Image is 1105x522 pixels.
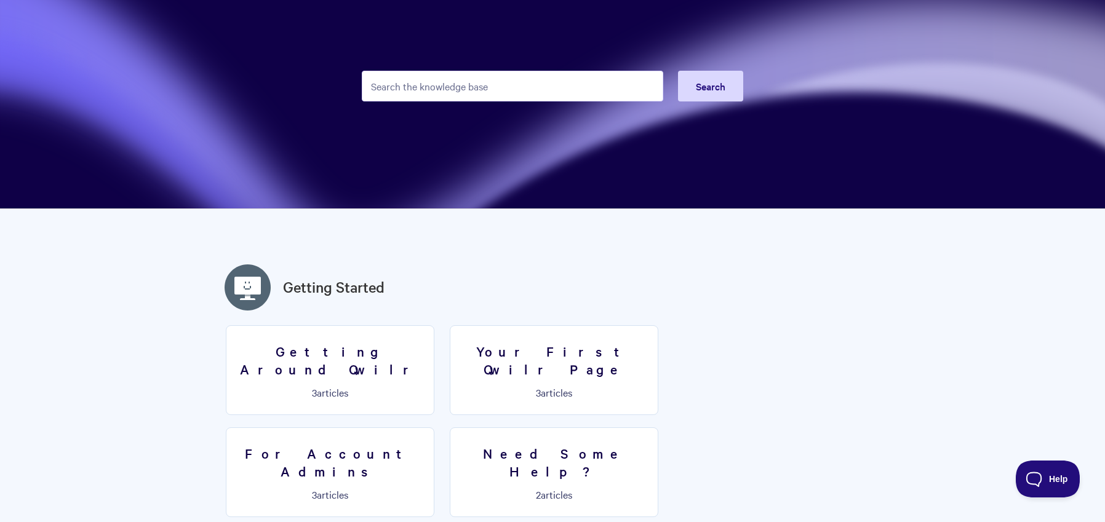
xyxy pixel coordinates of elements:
[450,325,658,415] a: Your First Qwilr Page 3articles
[536,488,541,501] span: 2
[312,488,317,501] span: 3
[458,342,650,378] h3: Your First Qwilr Page
[696,79,725,93] span: Search
[458,489,650,500] p: articles
[458,387,650,398] p: articles
[450,427,658,517] a: Need Some Help? 2articles
[536,386,541,399] span: 3
[234,445,426,480] h3: For Account Admins
[226,427,434,517] a: For Account Admins 3articles
[678,71,743,101] button: Search
[234,489,426,500] p: articles
[362,71,663,101] input: Search the knowledge base
[312,386,317,399] span: 3
[234,342,426,378] h3: Getting Around Qwilr
[234,387,426,398] p: articles
[1016,461,1080,497] iframe: Toggle Customer Support
[283,276,385,298] a: Getting Started
[226,325,434,415] a: Getting Around Qwilr 3articles
[458,445,650,480] h3: Need Some Help?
